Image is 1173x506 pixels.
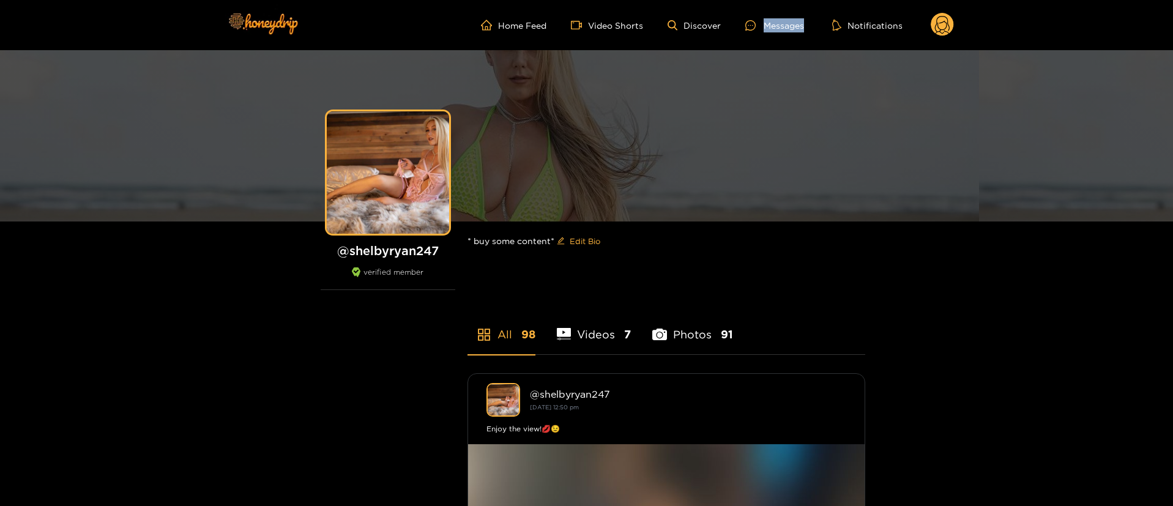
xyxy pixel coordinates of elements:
li: Videos [557,299,631,354]
span: 7 [624,327,631,342]
span: Edit Bio [570,235,600,247]
a: Home Feed [481,20,546,31]
small: [DATE] 12:50 pm [530,404,579,411]
h1: @ shelbyryan247 [321,243,455,258]
span: 91 [721,327,733,342]
div: * buy some content* [467,221,865,261]
span: appstore [477,327,491,342]
div: @ shelbyryan247 [530,389,846,400]
div: verified member [321,267,455,290]
button: Notifications [829,19,906,31]
span: 98 [521,327,535,342]
img: shelbyryan247 [486,383,520,417]
div: Messages [745,18,804,32]
div: Enjoy the view!💋😉 [486,423,846,435]
span: video-camera [571,20,588,31]
a: Video Shorts [571,20,643,31]
span: home [481,20,498,31]
li: All [467,299,535,354]
span: edit [557,237,565,246]
a: Discover [668,20,721,31]
button: editEdit Bio [554,231,603,251]
li: Photos [652,299,733,354]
